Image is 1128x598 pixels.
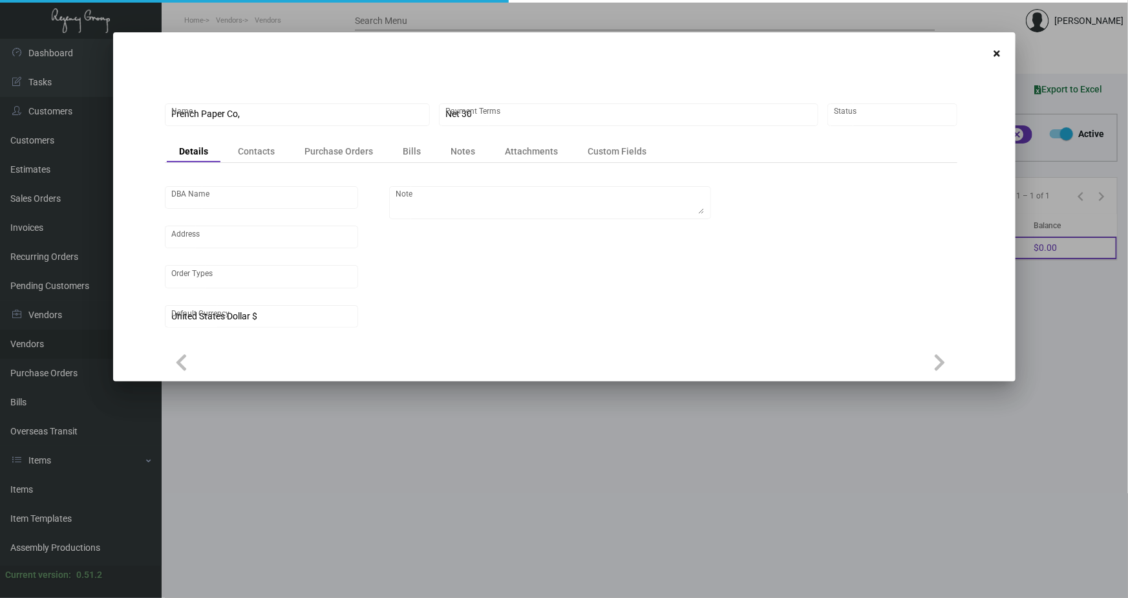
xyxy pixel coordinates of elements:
div: 0.51.2 [76,568,102,582]
div: Purchase Orders [305,145,374,158]
div: Details [180,145,209,158]
div: Bills [403,145,421,158]
div: Notes [451,145,476,158]
div: Attachments [505,145,559,158]
div: Contacts [239,145,275,158]
div: Current version: [5,568,71,582]
div: Custom Fields [588,145,647,158]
